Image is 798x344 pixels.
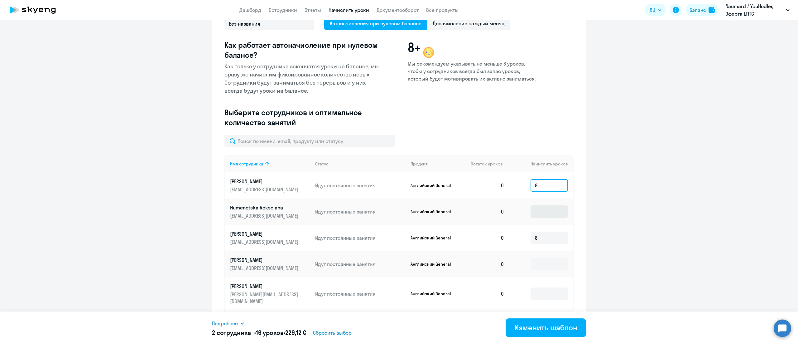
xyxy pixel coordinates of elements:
[466,310,509,337] td: 0
[466,277,509,310] td: 0
[230,230,300,237] p: [PERSON_NAME]
[315,208,406,215] p: Идут постоянные занятия
[466,251,509,277] td: 0
[324,17,427,30] span: Автоначисления при нулевом балансе
[411,291,457,297] p: Английский General
[230,257,310,272] a: [PERSON_NAME][EMAIL_ADDRESS][DOMAIN_NAME]
[212,328,306,337] h5: 2 сотрудника • •
[411,183,457,188] p: Английский General
[408,60,536,82] p: Мы рекомендуем указывать не меньше 8 уроков, чтобы у сотрудников всегда был запас уроков, который...
[506,318,586,337] button: Изменить шаблон
[230,238,300,245] p: [EMAIL_ADDRESS][DOMAIN_NAME]
[230,283,300,290] p: [PERSON_NAME]
[230,283,310,305] a: [PERSON_NAME][PERSON_NAME][EMAIL_ADDRESS][DOMAIN_NAME]
[645,4,666,16] button: RU
[722,2,793,17] button: Naumard / YouHodler, Оферта LTITC
[224,17,314,30] input: Без названия
[426,7,459,13] a: Все продукты
[239,7,261,13] a: Дашборд
[329,7,369,13] a: Начислить уроки
[230,204,300,211] p: Humenetska Roksolana
[212,320,238,327] span: Подробнее
[230,257,300,263] p: [PERSON_NAME]
[686,4,719,16] button: Балансbalance
[411,235,457,241] p: Английский General
[421,45,436,60] img: wink
[411,161,427,167] div: Продукт
[315,290,406,297] p: Идут постоянные занятия
[709,7,715,13] img: balance
[256,329,284,337] span: 16 уроков
[230,204,310,219] a: Humenetska Roksolana[EMAIL_ADDRESS][DOMAIN_NAME]
[230,265,300,272] p: [EMAIL_ADDRESS][DOMAIN_NAME]
[313,329,352,337] span: Сбросить выбор
[408,40,421,55] span: 8+
[315,161,406,167] div: Статус
[411,209,457,214] p: Английский General
[230,230,310,245] a: [PERSON_NAME][EMAIL_ADDRESS][DOMAIN_NAME]
[466,172,509,199] td: 0
[230,291,300,305] p: [PERSON_NAME][EMAIL_ADDRESS][DOMAIN_NAME]
[224,62,382,95] p: Как только у сотрудника закончатся уроки на балансе, мы сразу же начислим фиксированное количеств...
[411,161,466,167] div: Продукт
[230,161,263,167] div: Имя сотрудника
[514,322,577,332] div: Изменить шаблон
[230,161,310,167] div: Имя сотрудника
[224,40,382,60] h3: Как работает автоначисление при нулевом балансе?
[509,155,573,172] th: Начислить уроков
[377,7,419,13] a: Документооборот
[427,17,510,30] span: Доначисление каждый месяц
[466,225,509,251] td: 0
[224,135,395,147] input: Поиск по имени, email, продукту или статусу
[230,178,310,193] a: [PERSON_NAME][EMAIL_ADDRESS][DOMAIN_NAME]
[650,6,655,14] span: RU
[315,234,406,241] p: Идут постоянные занятия
[285,329,306,337] span: 229,12 €
[411,261,457,267] p: Английский General
[230,212,300,219] p: [EMAIL_ADDRESS][DOMAIN_NAME]
[725,2,783,17] p: Naumard / YouHodler, Оферта LTITC
[305,7,321,13] a: Отчеты
[269,7,297,13] a: Сотрудники
[466,199,509,225] td: 0
[230,178,300,185] p: [PERSON_NAME]
[471,161,503,167] span: Остаток уроков
[230,186,300,193] p: [EMAIL_ADDRESS][DOMAIN_NAME]
[315,161,329,167] div: Статус
[315,261,406,268] p: Идут постоянные занятия
[224,107,382,127] h3: Выберите сотрудников и оптимальное количество занятий
[471,161,509,167] div: Остаток уроков
[315,182,406,189] p: Идут постоянные занятия
[690,6,706,14] div: Баланс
